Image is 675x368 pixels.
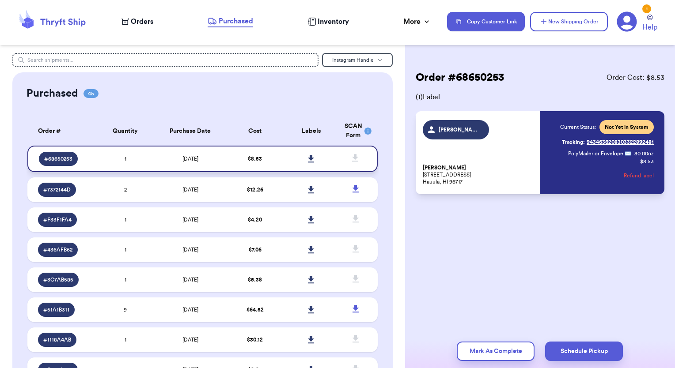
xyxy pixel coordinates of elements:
[182,217,198,222] span: [DATE]
[27,116,98,146] th: Order #
[624,166,654,185] button: Refund label
[97,116,153,146] th: Quantity
[634,150,654,157] span: 80.00 oz
[457,342,535,361] button: Mark As Complete
[562,139,585,146] span: Tracking:
[125,337,126,342] span: 1
[125,277,126,282] span: 1
[83,89,99,98] span: 45
[642,4,651,13] div: 1
[322,53,393,67] button: Instagram Handle
[642,22,657,33] span: Help
[345,122,367,140] div: SCAN Form
[125,217,126,222] span: 1
[642,15,657,33] a: Help
[182,247,198,252] span: [DATE]
[423,165,466,171] span: [PERSON_NAME]
[43,276,73,283] span: # 3C7AB585
[247,337,263,342] span: $ 30.12
[332,57,374,63] span: Instagram Handle
[182,337,198,342] span: [DATE]
[121,16,153,27] a: Orders
[182,156,198,161] span: [DATE]
[124,307,127,312] span: 9
[631,150,633,157] span: :
[246,307,264,312] span: $ 64.52
[43,306,69,313] span: # 51A1B311
[403,16,431,27] div: More
[560,124,596,131] span: Current Status:
[153,116,227,146] th: Purchase Date
[227,116,283,146] th: Cost
[416,71,504,85] h2: Order # 68650253
[530,12,608,31] button: New Shipping Order
[43,186,71,193] span: # 7372144D
[568,151,631,156] span: PolyMailer or Envelope ✉️
[607,72,664,83] span: Order Cost: $ 8.53
[318,16,349,27] span: Inventory
[27,86,78,101] h2: Purchased
[617,11,637,32] a: 1
[562,135,654,149] a: Tracking:9434636208303322892481
[43,246,72,253] span: # 436AFB62
[605,124,648,131] span: Not Yet in System
[124,187,127,192] span: 2
[248,217,262,222] span: $ 4.20
[182,307,198,312] span: [DATE]
[416,92,664,102] span: ( 1 ) Label
[182,277,198,282] span: [DATE]
[131,16,153,27] span: Orders
[247,187,263,192] span: $ 12.26
[249,247,262,252] span: $ 7.06
[248,277,262,282] span: $ 5.38
[12,53,319,67] input: Search shipments...
[182,187,198,192] span: [DATE]
[545,342,623,361] button: Schedule Pickup
[44,155,72,162] span: # 68650253
[447,12,525,31] button: Copy Customer Link
[248,156,262,161] span: $ 8.53
[283,116,339,146] th: Labels
[43,336,71,343] span: # 1118A4AB
[125,156,126,161] span: 1
[208,16,253,27] a: Purchased
[640,158,654,165] p: $ 8.53
[125,247,126,252] span: 1
[439,126,481,133] span: [PERSON_NAME]
[43,216,72,223] span: # F33F1FA4
[219,16,253,26] span: Purchased
[308,16,349,27] a: Inventory
[423,164,535,185] p: [STREET_ADDRESS] Hauula, HI 96717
